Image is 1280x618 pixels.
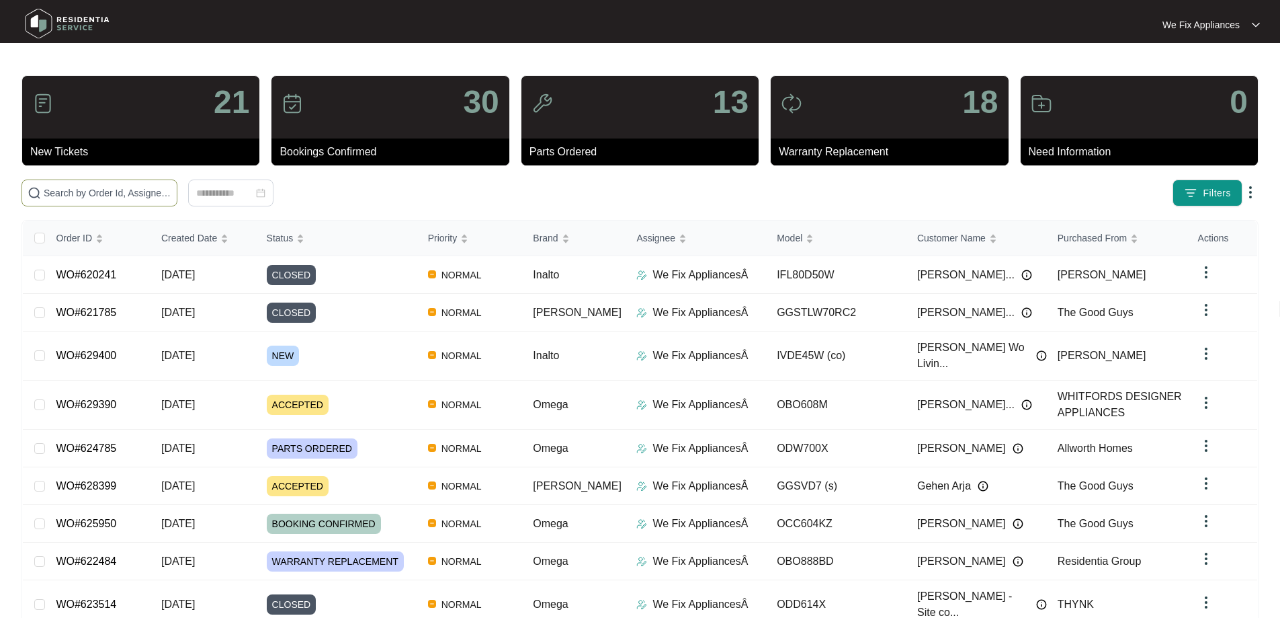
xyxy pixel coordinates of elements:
[917,267,1015,283] span: [PERSON_NAME]...
[1198,302,1214,318] img: dropdown arrow
[917,397,1015,413] span: [PERSON_NAME]...
[636,556,647,567] img: Assigner Icon
[917,440,1006,457] span: [PERSON_NAME]
[56,307,116,318] a: WO#621785
[533,442,568,454] span: Omega
[652,596,748,613] p: We Fix AppliancesÂ
[636,350,647,361] img: Assigner Icon
[1021,307,1032,318] img: Info icon
[161,231,217,245] span: Created Date
[1198,594,1214,611] img: dropdown arrow
[766,294,906,332] td: GGSTLW70RC2
[636,270,647,280] img: Assigner Icon
[713,86,749,118] p: 13
[1058,391,1182,418] span: WHITFORDS DESIGNER APPLIANCES
[1058,350,1146,361] span: [PERSON_NAME]
[1013,443,1023,454] img: Info icon
[636,518,647,529] img: Assigner Icon
[161,555,195,567] span: [DATE]
[766,467,906,505] td: GGSVD7 (s)
[652,305,748,321] p: We Fix AppliancesÂ
[161,350,195,361] span: [DATE]
[1252,22,1260,28] img: dropdown arrow
[56,555,116,567] a: WO#622484
[1058,480,1134,492] span: The Good Guys
[766,221,906,256] th: Model
[28,186,41,200] img: search-icon
[436,305,487,321] span: NORMAL
[267,594,316,615] span: CLOSED
[436,553,487,570] span: NORMAL
[428,444,436,452] img: Vercel Logo
[1029,144,1258,160] p: Need Information
[161,518,195,529] span: [DATE]
[428,519,436,527] img: Vercel Logo
[417,221,523,256] th: Priority
[428,308,436,316] img: Vercel Logo
[32,93,54,114] img: icon
[529,144,759,160] p: Parts Ordered
[463,86,499,118] p: 30
[56,350,116,361] a: WO#629400
[282,93,303,114] img: icon
[1198,395,1214,411] img: dropdown arrow
[436,478,487,494] span: NORMAL
[161,598,195,610] span: [DATE]
[1198,346,1214,362] img: dropdown arrow
[1021,270,1032,280] img: Info icon
[652,397,748,413] p: We Fix AppliancesÂ
[636,481,647,492] img: Assigner Icon
[56,480,116,492] a: WO#628399
[267,551,404,572] span: WARRANTY REPLACEMENT
[436,397,487,413] span: NORMAL
[1058,269,1146,280] span: [PERSON_NAME]
[766,505,906,543] td: OCC604KZ
[1198,438,1214,454] img: dropdown arrow
[151,221,256,256] th: Created Date
[45,221,151,256] th: Order ID
[652,553,748,570] p: We Fix AppliancesÂ
[256,221,417,256] th: Status
[56,399,116,410] a: WO#629390
[267,303,316,323] span: CLOSED
[1047,221,1187,256] th: Purchased From
[428,481,436,490] img: Vercel Logo
[436,596,487,613] span: NORMAL
[30,144,259,160] p: New Tickets
[1036,350,1047,361] img: Info icon
[766,256,906,294] td: IFL80D50W
[1242,184,1258,200] img: dropdown arrow
[777,231,802,245] span: Model
[1058,231,1127,245] span: Purchased From
[161,269,195,280] span: [DATE]
[1198,475,1214,492] img: dropdown arrow
[428,400,436,408] img: Vercel Logo
[161,442,195,454] span: [DATE]
[280,144,509,160] p: Bookings Confirmed
[428,600,436,608] img: Vercel Logo
[1198,513,1214,529] img: dropdown arrow
[428,557,436,565] img: Vercel Logo
[652,440,748,457] p: We Fix AppliancesÂ
[533,350,559,361] span: Inalto
[436,348,487,364] span: NORMAL
[267,231,294,245] span: Status
[533,555,568,567] span: Omega
[636,307,647,318] img: Assigner Icon
[533,269,559,280] span: Inalto
[267,346,300,366] span: NEW
[56,598,116,610] a: WO#623514
[766,381,906,430] td: OBO608M
[766,430,906,467] td: ODW700X
[267,265,316,285] span: CLOSED
[1058,518,1134,529] span: The Good Guys
[652,516,748,532] p: We Fix AppliancesÂ
[1058,555,1142,567] span: Residentia Group
[917,516,1006,532] span: [PERSON_NAME]
[636,231,675,245] span: Assignee
[906,221,1047,256] th: Customer Name
[1162,18,1240,32] p: We Fix Appliances
[44,186,171,200] input: Search by Order Id, Assignee Name, Customer Name, Brand and Model
[636,443,647,454] img: Assigner Icon
[766,332,906,381] td: IVDE45W (co)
